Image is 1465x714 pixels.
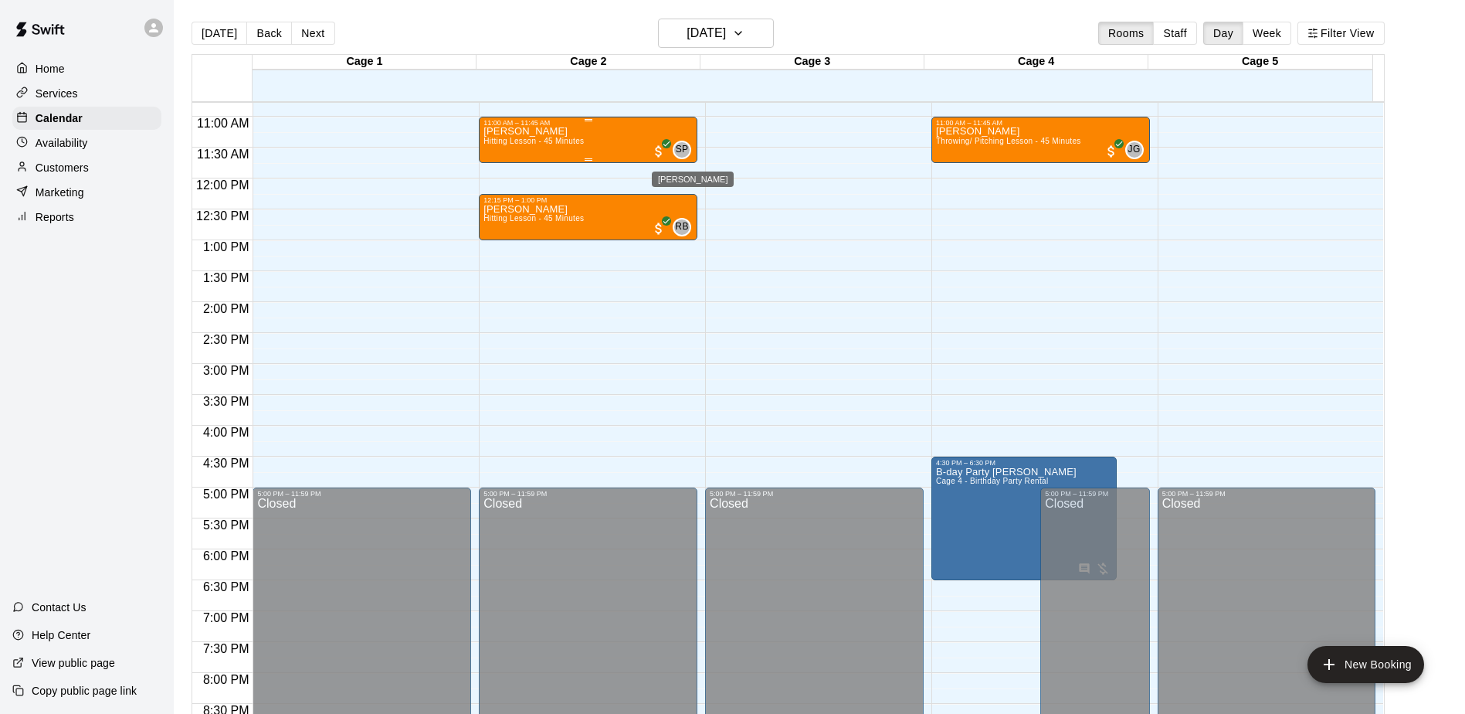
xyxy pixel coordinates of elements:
span: 11:00 AM [193,117,253,130]
button: Filter View [1297,22,1384,45]
div: 5:00 PM – 11:59 PM [257,490,466,498]
div: Sterling Perry [673,141,691,159]
a: Services [12,82,161,105]
span: Jesse Gassman [1131,141,1144,159]
span: Sterling Perry [679,141,691,159]
button: Back [246,22,292,45]
span: 12:30 PM [192,209,253,223]
p: Contact Us [32,600,86,615]
span: All customers have paid [651,221,666,236]
button: Week [1243,22,1291,45]
p: View public page [32,655,115,671]
div: 4:30 PM – 6:30 PM [936,459,1112,467]
div: Cage 5 [1148,55,1372,70]
div: 4:30 PM – 6:30 PM: B-day Party Carson [931,457,1117,580]
a: Reports [12,206,161,229]
div: Cage 3 [700,55,924,70]
p: Marketing [36,185,84,200]
span: SP [676,142,689,158]
div: 5:00 PM – 11:59 PM [1162,490,1372,498]
a: Availability [12,131,161,155]
button: Rooms [1098,22,1154,45]
div: 11:00 AM – 11:45 AM: Oscar Walker [479,117,697,163]
span: Hitting Lesson - 45 Minutes [483,214,584,223]
p: Copy public page link [32,683,137,699]
span: 12:00 PM [192,178,253,192]
a: Customers [12,156,161,179]
span: 4:30 PM [199,457,253,470]
span: RB [675,219,688,235]
div: 11:00 AM – 11:45 AM [936,119,1145,127]
p: Reports [36,209,74,225]
div: Rafael Betances [673,218,691,236]
a: Calendar [12,107,161,130]
span: 8:00 PM [199,673,253,686]
button: [DATE] [192,22,247,45]
span: All customers have paid [651,144,666,159]
div: 12:15 PM – 1:00 PM [483,196,693,204]
span: 6:00 PM [199,549,253,563]
div: 5:00 PM – 11:59 PM [483,490,693,498]
span: 7:30 PM [199,642,253,655]
button: Next [291,22,334,45]
button: [DATE] [658,19,774,48]
span: Hitting Lesson - 45 Minutes [483,137,584,145]
span: Throwing/ Pitching Lesson - 45 Minutes [936,137,1081,145]
span: 4:00 PM [199,426,253,439]
h6: [DATE] [687,22,726,44]
span: Rafael Betances [679,218,691,236]
div: [PERSON_NAME] [652,172,734,187]
p: Services [36,86,78,101]
span: 1:30 PM [199,271,253,284]
a: Home [12,57,161,80]
span: 6:30 PM [199,580,253,593]
div: 5:00 PM – 11:59 PM [1045,490,1145,498]
button: Staff [1153,22,1197,45]
div: Cage 1 [253,55,476,70]
p: Help Center [32,627,90,643]
div: 11:00 AM – 11:45 AM: Will Berkowitz [931,117,1150,163]
p: Customers [36,160,89,175]
div: Jesse Gassman [1125,141,1144,159]
p: Availability [36,135,88,151]
span: 3:00 PM [199,364,253,377]
p: Home [36,61,65,76]
p: Calendar [36,110,83,126]
div: 5:00 PM – 11:59 PM [710,490,919,498]
span: 11:30 AM [193,148,253,161]
div: Cage 4 [924,55,1148,70]
span: All customers have paid [1104,144,1119,159]
span: 2:00 PM [199,302,253,315]
span: Cage 4 - Birthday Party Rental [936,477,1049,485]
span: 3:30 PM [199,395,253,408]
span: 2:30 PM [199,333,253,346]
button: Day [1203,22,1243,45]
a: Marketing [12,181,161,204]
div: 11:00 AM – 11:45 AM [483,119,693,127]
span: 5:00 PM [199,488,253,501]
button: add [1307,646,1424,683]
span: 1:00 PM [199,240,253,253]
div: Cage 2 [476,55,700,70]
span: 5:30 PM [199,518,253,532]
span: 7:00 PM [199,611,253,624]
div: 12:15 PM – 1:00 PM: Reid Rovak [479,194,697,240]
span: JG [1128,142,1141,158]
